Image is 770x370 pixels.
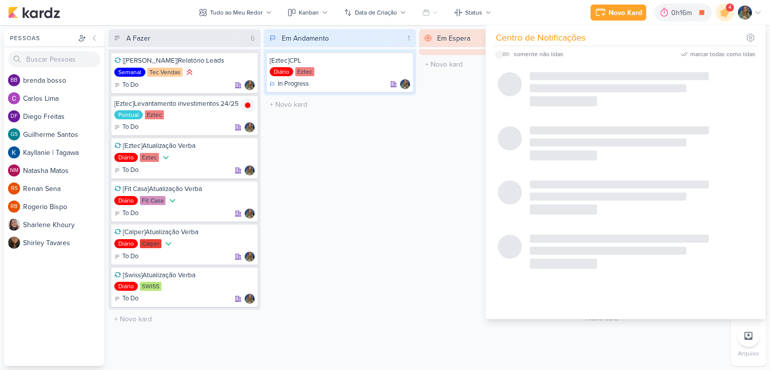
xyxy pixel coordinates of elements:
p: To Do [122,209,138,219]
div: Responsável: Isabella Gutierres [245,252,255,262]
div: Centro de Notificações [496,31,586,45]
p: To Do [122,294,138,304]
div: [Eztec]CPL [270,56,410,65]
img: kardz.app [8,7,60,19]
img: Isabella Gutierres [245,80,255,90]
img: tracking [241,98,255,112]
img: Sharlene Khoury [8,219,20,231]
div: Diário [114,282,138,291]
div: To Do [114,165,138,175]
div: Calper [140,239,161,248]
img: Isabella Gutierres [245,165,255,175]
div: brenda bosso [8,74,20,86]
img: Isabella Gutierres [245,294,255,304]
img: Kayllanie | Tagawa [8,146,20,158]
div: SWISS [140,282,161,291]
p: To Do [122,165,138,175]
div: Fit Casa [140,196,165,205]
div: C a r l o s L i m a [23,93,104,104]
div: Responsável: Isabella Gutierres [245,209,255,219]
span: 4 [728,4,731,12]
div: G u i l h e r m e S a n t o s [23,129,104,140]
p: RB [11,204,18,210]
div: [Fit Casa]Atualização Verba [114,184,255,194]
img: Shirley Tavares [8,237,20,249]
button: Novo Kard [591,5,646,21]
input: Buscar Pessoas [8,51,100,67]
div: To Do [114,80,138,90]
p: NM [10,168,19,173]
div: Tec Vendas [147,68,182,77]
div: Renan Sena [8,182,20,195]
div: 6 [247,33,259,44]
div: N a t a s h a M a t o s [23,165,104,176]
p: In Progress [278,79,309,89]
div: S h a r l e n e K h o u r y [23,220,104,230]
div: D i e g o F r e i t a s [23,111,104,122]
p: DF [11,114,18,119]
div: To Do [114,122,138,132]
div: K a y l l a n i e | T a g a w a [23,147,104,158]
div: Rogerio Bispo [8,201,20,213]
div: [Calper]Atualização Verba [114,228,255,237]
div: Diário [114,239,138,248]
div: Pontual [114,110,143,119]
div: To Do [114,252,138,262]
div: Em Espera [437,33,470,44]
div: Diário [114,196,138,205]
img: Isabella Gutierres [245,209,255,219]
div: Pessoas [8,34,76,43]
div: Prioridade Baixa [163,239,173,249]
div: Prioridade Baixa [161,152,171,162]
div: b r e n d a b o s s o [23,75,104,86]
img: Carlos Lima [8,92,20,104]
p: Arquivo [738,349,759,358]
p: GS [11,132,18,137]
div: Responsável: Isabella Gutierres [245,122,255,132]
div: Novo Kard [609,8,642,18]
div: R e n a n S e n a [23,183,104,194]
img: Isabella Gutierres [400,79,410,89]
p: RS [11,186,18,192]
div: marcar todas como lidas [690,50,755,59]
div: Prioridade Alta [184,67,195,77]
div: Eztec [140,153,159,162]
p: To Do [122,122,138,132]
input: + Novo kard [110,312,259,326]
input: + Novo kard [266,97,414,112]
div: Responsável: Isabella Gutierres [245,165,255,175]
div: Prioridade Baixa [167,196,177,206]
p: To Do [122,80,138,90]
div: Diego Freitas [8,110,20,122]
p: To Do [122,252,138,262]
div: [Swiss]Atualização Verba [114,271,255,280]
div: To Do [114,294,138,304]
div: [Tec Vendas]Relatório Leads [114,56,255,65]
img: Isabella Gutierres [245,122,255,132]
div: Responsável: Isabella Gutierres [245,80,255,90]
div: Responsável: Isabella Gutierres [400,79,410,89]
div: Eztec [295,67,314,76]
div: Responsável: Isabella Gutierres [245,294,255,304]
div: Semanal [114,68,145,77]
div: 0h16m [671,8,695,18]
div: 1 [404,33,414,44]
div: In Progress [270,79,309,89]
div: somente não lidas [514,50,563,59]
div: To Do [114,209,138,219]
div: S h i r l e y T a v a r e s [23,238,104,248]
div: [Eztec]Atualização Verba [114,141,255,150]
div: Natasha Matos [8,164,20,176]
img: Isabella Gutierres [245,252,255,262]
div: Diário [114,153,138,162]
img: Isabella Gutierres [738,6,752,20]
input: + Novo kard [421,57,569,72]
div: Diário [270,67,293,76]
div: Guilherme Santos [8,128,20,140]
p: bb [11,78,18,83]
div: Em Andamento [282,33,329,44]
div: A Fazer [126,33,150,44]
div: R o g e r i o B i s p o [23,202,104,212]
div: [Eztec]Levantamento investimentos 24/25 [114,99,255,108]
div: Eztec [145,110,164,119]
